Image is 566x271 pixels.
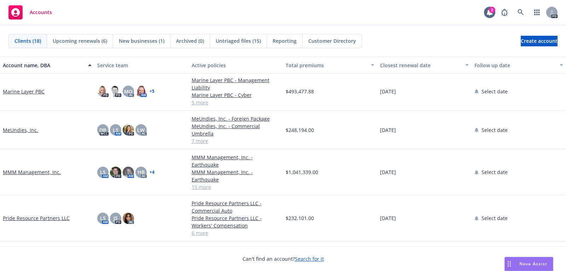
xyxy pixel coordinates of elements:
span: [DATE] [380,126,396,134]
div: Drag to move [505,257,514,271]
span: Upcoming renewals (6) [53,37,107,45]
a: Marine Layer PBC - Management Liability [192,76,280,91]
span: $1,041,339.00 [286,168,318,176]
a: MMM Management, Inc. [3,168,61,176]
a: Pride Resource Partners LLC [3,214,70,222]
span: [DATE] [380,214,396,222]
span: $493,477.88 [286,88,314,95]
a: Switch app [530,5,544,19]
span: Untriaged files (15) [216,37,261,45]
a: MeUndies, Inc. - Foreign Package [192,115,280,122]
button: Service team [94,57,189,74]
span: Archived (0) [176,37,204,45]
span: LS [100,168,106,176]
span: New businesses (1) [119,37,164,45]
span: Can't find an account? [243,255,324,263]
button: Total premiums [283,57,377,74]
a: Marine Layer PBC - Cyber [192,91,280,99]
span: [DATE] [380,88,396,95]
span: $248,194.00 [286,126,314,134]
span: Select date [482,126,508,134]
a: Search [514,5,528,19]
span: JS [113,214,118,222]
div: Service team [97,62,186,69]
span: Reporting [273,37,297,45]
span: Create account [521,34,558,48]
div: 2 [489,7,495,13]
span: Customer Directory [308,37,356,45]
a: MMM Management, Inc. - Earthquake [192,154,280,168]
span: Select date [482,168,508,176]
span: HB [138,168,145,176]
div: Total premiums [286,62,367,69]
span: Select date [482,88,508,95]
div: Follow up date [474,62,555,69]
img: photo [110,86,121,97]
a: Pride Resource Partners LLC - Commercial Auto [192,200,280,214]
a: Create account [521,36,558,46]
span: [DATE] [380,168,396,176]
span: MQ [124,88,133,95]
a: 6 more [192,229,280,237]
a: Report a Bug [497,5,512,19]
img: photo [97,86,109,97]
a: MeUndies, Inc. - Commercial Umbrella [192,122,280,137]
a: Rocket Lawyer Inc. - ERISA Bond [192,246,280,253]
span: Nova Assist [519,261,547,267]
img: photo [135,86,147,97]
a: + 5 [150,89,154,93]
div: Account name, DBA [3,62,84,69]
span: Clients (18) [14,37,41,45]
a: 7 more [192,137,280,145]
a: Search for it [295,255,324,262]
a: MeUndies, Inc. [3,126,38,134]
a: 5 more [192,99,280,106]
span: LS [113,126,118,134]
span: LS [100,214,106,222]
button: Follow up date [472,57,566,74]
a: + 4 [150,170,154,174]
img: photo [123,124,134,135]
img: photo [123,213,134,224]
span: $232,101.00 [286,214,314,222]
span: Select date [482,214,508,222]
button: Closest renewal date [377,57,472,74]
button: Nova Assist [504,257,553,271]
span: LW [137,126,145,134]
a: Accounts [6,2,55,22]
span: DB [99,126,106,134]
a: Pride Resource Partners LLC - Workers' Compensation [192,214,280,229]
a: MMM Management, Inc. - Earthquake [192,168,280,183]
div: Active policies [192,62,280,69]
img: photo [110,167,121,178]
img: photo [123,167,134,178]
div: Closest renewal date [380,62,461,69]
button: Active policies [189,57,283,74]
a: 15 more [192,183,280,191]
a: Marine Layer PBC [3,88,45,95]
span: Accounts [30,10,52,15]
